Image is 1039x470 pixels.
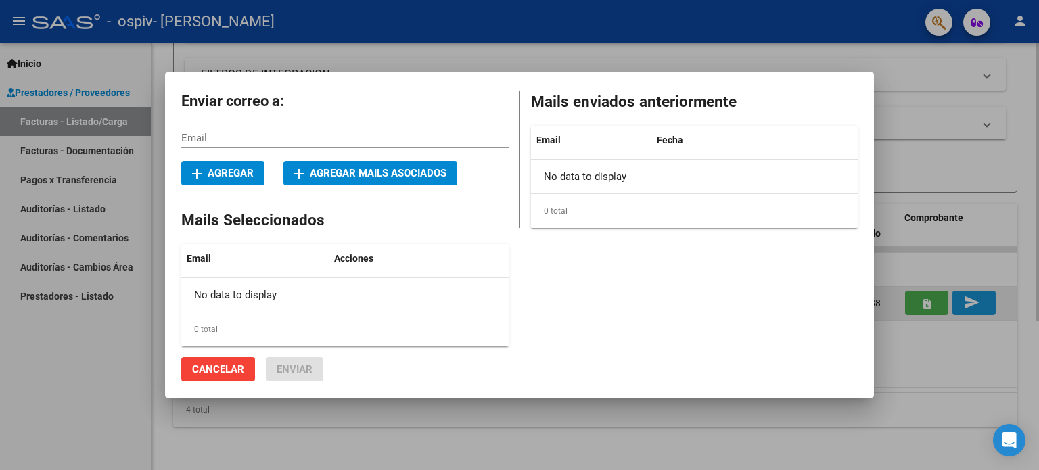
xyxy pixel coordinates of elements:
[291,166,307,182] mat-icon: add
[531,194,858,228] div: 0 total
[181,244,329,273] datatable-header-cell: Email
[531,126,651,155] datatable-header-cell: Email
[283,161,457,185] button: Agregar mails asociados
[657,135,683,145] span: Fecha
[334,253,373,264] span: Acciones
[181,357,255,381] button: Cancelar
[181,312,509,346] div: 0 total
[187,253,211,264] span: Email
[329,244,410,273] datatable-header-cell: Acciones
[192,363,244,375] span: Cancelar
[536,135,561,145] span: Email
[294,167,446,179] span: Agregar mails asociados
[181,161,264,185] button: Agregar
[651,126,760,155] datatable-header-cell: Fecha
[181,209,509,232] h2: Mails Seleccionados
[531,91,858,114] h2: Mails enviados anteriormente
[189,166,205,182] mat-icon: add
[192,167,254,179] span: Agregar
[531,160,760,193] div: No data to display
[181,89,509,114] h2: Enviar correo a:
[277,363,313,375] span: Enviar
[993,424,1025,456] div: Open Intercom Messenger
[266,357,323,381] button: Enviar
[181,278,410,312] div: No data to display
